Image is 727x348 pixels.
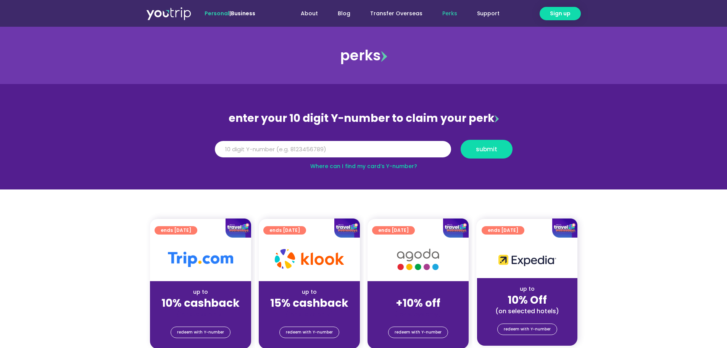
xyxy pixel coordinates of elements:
form: Y Number [215,140,513,164]
div: enter your 10 digit Y-number to claim your perk [211,108,516,128]
span: Sign up [550,10,571,18]
span: redeem with Y-number [177,327,224,338]
div: (for stays only) [374,310,463,318]
a: Sign up [540,7,581,20]
div: up to [265,288,354,296]
div: up to [156,288,245,296]
span: | [205,10,255,17]
a: Perks [432,6,467,21]
strong: 10% Off [508,293,547,308]
a: Support [467,6,509,21]
div: up to [483,285,571,293]
button: submit [461,140,513,159]
strong: 15% cashback [270,296,348,311]
a: redeem with Y-number [171,327,231,338]
div: (for stays only) [265,310,354,318]
a: Blog [328,6,360,21]
strong: +10% off [396,296,440,311]
a: redeem with Y-number [388,327,448,338]
span: redeem with Y-number [504,324,551,335]
a: About [291,6,328,21]
strong: 10% cashback [161,296,240,311]
a: redeem with Y-number [279,327,339,338]
span: redeem with Y-number [395,327,442,338]
input: 10 digit Y-number (e.g. 8123456789) [215,141,451,158]
a: Where can I find my card’s Y-number? [310,162,417,170]
a: Transfer Overseas [360,6,432,21]
span: redeem with Y-number [286,327,333,338]
div: (for stays only) [156,310,245,318]
nav: Menu [276,6,509,21]
div: (on selected hotels) [483,307,571,315]
span: up to [411,288,425,296]
span: Personal [205,10,229,17]
span: submit [476,146,497,152]
a: Business [231,10,255,17]
a: redeem with Y-number [497,324,557,335]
